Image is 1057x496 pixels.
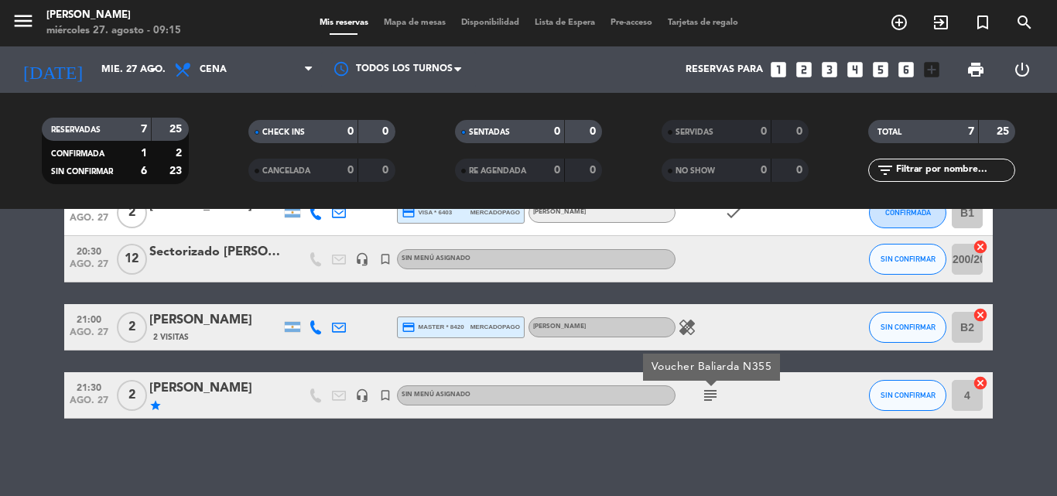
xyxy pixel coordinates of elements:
span: 20:30 [70,241,108,259]
span: ago. 27 [70,327,108,345]
span: mercadopago [470,207,520,217]
strong: 0 [590,165,599,176]
span: Mapa de mesas [376,19,453,27]
span: 21:30 [70,378,108,395]
i: arrow_drop_down [144,60,162,79]
span: SIN CONFIRMAR [881,255,936,263]
strong: 0 [761,126,767,137]
i: cancel [973,307,988,323]
span: [PERSON_NAME] [533,323,586,330]
strong: 25 [169,124,185,135]
button: SIN CONFIRMAR [869,380,946,411]
strong: 7 [968,126,974,137]
i: turned_in_not [378,252,392,266]
i: headset_mic [355,388,369,402]
strong: 1 [141,148,147,159]
i: looks_3 [819,60,840,80]
i: filter_list [876,161,895,180]
span: ago. 27 [70,395,108,413]
strong: 23 [169,166,185,176]
span: 2 Visitas [153,331,189,344]
span: mercadopago [470,322,520,332]
span: Cena [200,64,227,75]
strong: 0 [796,126,806,137]
span: NO SHOW [676,167,715,175]
button: menu [12,9,35,38]
i: looks_4 [845,60,865,80]
i: headset_mic [355,252,369,266]
i: credit_card [402,320,416,334]
strong: 6 [141,166,147,176]
i: turned_in_not [973,13,992,32]
i: subject [701,386,720,405]
span: ago. 27 [70,259,108,277]
i: cancel [973,239,988,255]
i: healing [678,318,696,337]
i: check [724,204,743,222]
strong: 0 [796,165,806,176]
input: Filtrar por nombre... [895,162,1014,179]
div: Voucher Baliarda N355 [652,359,772,375]
span: 21:00 [70,310,108,327]
span: RE AGENDADA [469,167,526,175]
button: SIN CONFIRMAR [869,244,946,275]
span: master * 8420 [402,320,464,334]
i: search [1015,13,1034,32]
i: exit_to_app [932,13,950,32]
span: Sin menú asignado [402,392,470,398]
i: looks_two [794,60,814,80]
i: add_box [922,60,942,80]
i: power_settings_new [1013,60,1031,79]
span: ago. 27 [70,213,108,231]
div: Sectorizado [PERSON_NAME] [149,242,281,262]
span: print [966,60,985,79]
span: RESERVADAS [51,126,101,134]
span: 12 [117,244,147,275]
i: [DATE] [12,53,94,87]
span: [PERSON_NAME] [533,209,586,215]
span: Disponibilidad [453,19,527,27]
strong: 0 [382,165,392,176]
span: Reservas para [686,64,763,75]
div: [PERSON_NAME] [149,310,281,330]
span: Lista de Espera [527,19,603,27]
span: 2 [117,197,147,228]
button: SIN CONFIRMAR [869,312,946,343]
strong: 2 [176,148,185,159]
div: [PERSON_NAME] [46,8,181,23]
strong: 0 [347,165,354,176]
i: turned_in_not [378,388,392,402]
strong: 0 [554,165,560,176]
span: SERVIDAS [676,128,713,136]
span: 2 [117,380,147,411]
i: credit_card [402,206,416,220]
strong: 0 [590,126,599,137]
strong: 0 [382,126,392,137]
button: CONFIRMADA [869,197,946,228]
i: looks_one [768,60,788,80]
span: Pre-acceso [603,19,660,27]
span: CONFIRMADA [885,208,931,217]
span: Tarjetas de regalo [660,19,746,27]
i: looks_6 [896,60,916,80]
span: 2 [117,312,147,343]
div: LOG OUT [999,46,1045,93]
span: Mis reservas [312,19,376,27]
span: Sin menú asignado [402,255,470,262]
strong: 7 [141,124,147,135]
span: visa * 6403 [402,206,452,220]
i: add_circle_outline [890,13,908,32]
span: SIN CONFIRMAR [881,391,936,399]
span: CONFIRMADA [51,150,104,158]
span: SIN CONFIRMAR [881,323,936,331]
strong: 0 [347,126,354,137]
strong: 0 [554,126,560,137]
span: CHECK INS [262,128,305,136]
i: star [149,399,162,412]
span: CANCELADA [262,167,310,175]
span: SENTADAS [469,128,510,136]
span: TOTAL [877,128,901,136]
i: cancel [973,375,988,391]
strong: 0 [761,165,767,176]
i: menu [12,9,35,32]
